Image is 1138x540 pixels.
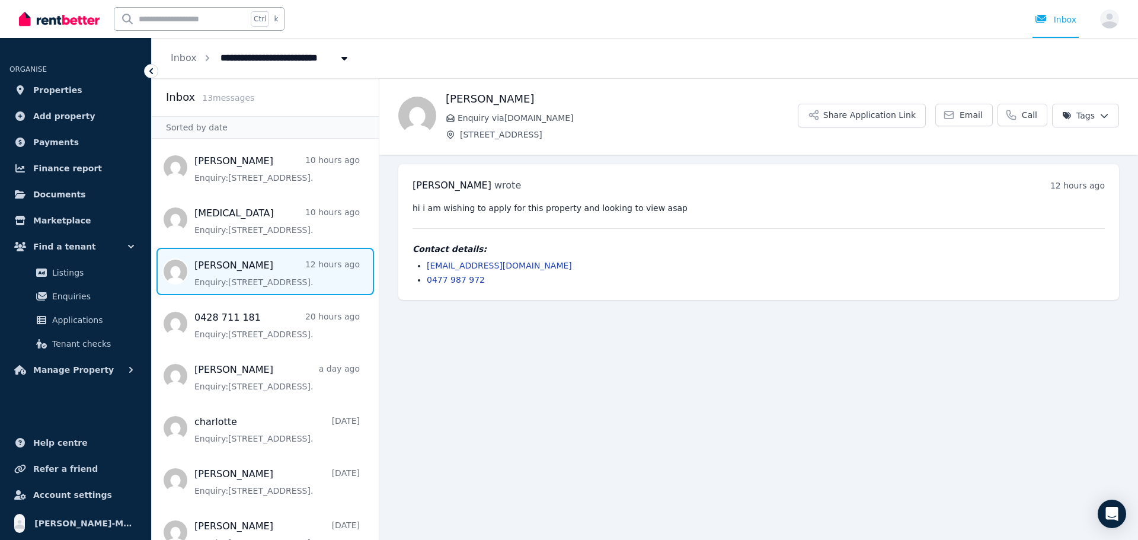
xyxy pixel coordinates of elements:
span: Tenant checks [52,337,132,351]
span: Ctrl [251,11,269,27]
a: 0477 987 972 [427,275,485,285]
nav: Breadcrumb [152,38,369,78]
span: Marketplace [33,213,91,228]
span: Tags [1062,110,1095,122]
a: Refer a friend [9,457,142,481]
a: Help centre [9,431,142,455]
a: Call [998,104,1047,126]
a: Enquiries [14,285,137,308]
a: Listings [14,261,137,285]
time: 12 hours ago [1050,181,1105,190]
pre: hi i am wishing to apply for this property and looking to view asap [413,202,1105,214]
a: charlotte[DATE]Enquiry:[STREET_ADDRESS]. [194,415,360,445]
a: Email [935,104,993,126]
span: Properties [33,83,82,97]
span: Finance report [33,161,102,175]
span: Enquiries [52,289,132,303]
span: Enquiry via [DOMAIN_NAME] [458,112,798,124]
button: Find a tenant [9,235,142,258]
h2: Inbox [166,89,195,106]
a: Finance report [9,156,142,180]
a: [PERSON_NAME]a day agoEnquiry:[STREET_ADDRESS]. [194,363,360,392]
span: Email [960,109,983,121]
span: Find a tenant [33,239,96,254]
a: [MEDICAL_DATA]10 hours agoEnquiry:[STREET_ADDRESS]. [194,206,360,236]
a: [PERSON_NAME]10 hours agoEnquiry:[STREET_ADDRESS]. [194,154,360,184]
span: Applications [52,313,132,327]
span: Manage Property [33,363,114,377]
span: Call [1022,109,1037,121]
span: [STREET_ADDRESS] [460,129,798,140]
button: Tags [1052,104,1119,127]
a: 0428 711 18120 hours agoEnquiry:[STREET_ADDRESS]. [194,311,360,340]
span: [PERSON_NAME]-May [PERSON_NAME] [34,516,137,531]
a: Applications [14,308,137,332]
button: Share Application Link [798,104,926,127]
span: Refer a friend [33,462,98,476]
img: tanya [398,97,436,135]
a: [PERSON_NAME]12 hours agoEnquiry:[STREET_ADDRESS]. [194,258,360,288]
span: Help centre [33,436,88,450]
a: Documents [9,183,142,206]
h1: [PERSON_NAME] [446,91,798,107]
span: Add property [33,109,95,123]
span: [PERSON_NAME] [413,180,491,191]
div: Open Intercom Messenger [1098,500,1126,528]
span: Account settings [33,488,112,502]
a: Add property [9,104,142,128]
span: Payments [33,135,79,149]
a: Properties [9,78,142,102]
h4: Contact details: [413,243,1105,255]
a: Account settings [9,483,142,507]
a: Payments [9,130,142,154]
img: RentBetter [19,10,100,28]
div: Inbox [1035,14,1076,25]
button: Manage Property [9,358,142,382]
span: Listings [52,266,132,280]
a: Inbox [171,52,197,63]
a: [EMAIL_ADDRESS][DOMAIN_NAME] [427,261,572,270]
span: wrote [494,180,521,191]
a: [PERSON_NAME][DATE]Enquiry:[STREET_ADDRESS]. [194,467,360,497]
a: Marketplace [9,209,142,232]
span: k [274,14,278,24]
a: Tenant checks [14,332,137,356]
div: Sorted by date [152,116,379,139]
span: ORGANISE [9,65,47,74]
span: Documents [33,187,86,202]
span: 13 message s [202,93,254,103]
